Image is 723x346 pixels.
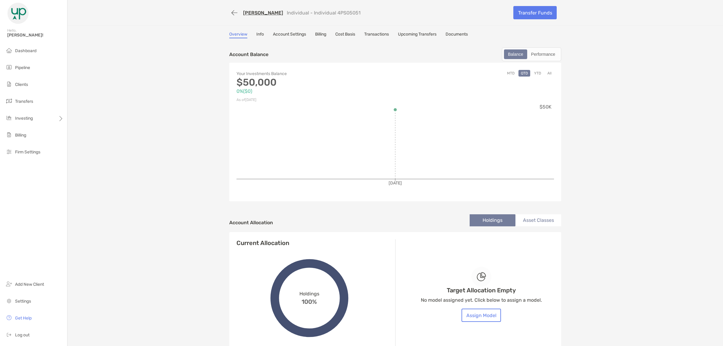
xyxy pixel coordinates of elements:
span: Billing [15,133,26,138]
img: settings icon [5,297,13,304]
h4: Current Allocation [236,239,289,247]
img: dashboard icon [5,47,13,54]
p: 0% ( $0 ) [236,87,395,95]
button: All [545,70,554,77]
button: QTD [518,70,530,77]
button: Assign Model [462,309,501,322]
h4: Target Allocation Empty [447,287,516,294]
a: [PERSON_NAME] [243,10,283,16]
a: Documents [446,32,468,38]
img: get-help icon [5,314,13,321]
span: Clients [15,82,28,87]
span: Settings [15,299,31,304]
h4: Account Allocation [229,220,273,225]
img: firm-settings icon [5,148,13,155]
div: Balance [505,50,527,58]
span: Log out [15,332,30,338]
a: Cost Basis [335,32,355,38]
img: add_new_client icon [5,280,13,288]
li: Holdings [470,214,515,226]
div: segmented control [502,47,561,61]
p: $50,000 [236,79,395,86]
button: MTD [505,70,517,77]
span: Investing [15,116,33,121]
tspan: $50K [540,104,552,110]
span: 100% [302,297,317,305]
img: Zoe Logo [7,2,29,24]
a: Info [256,32,264,38]
li: Asset Classes [515,214,561,226]
span: [PERSON_NAME]! [7,33,64,38]
img: investing icon [5,114,13,121]
img: clients icon [5,80,13,88]
a: Account Settings [273,32,306,38]
p: Individual - Individual 4PS05051 [287,10,361,16]
p: Account Balance [229,51,268,58]
span: Dashboard [15,48,36,53]
p: As of [DATE] [236,96,395,104]
p: No model assigned yet. Click below to assign a model. [421,296,542,304]
img: logout icon [5,331,13,338]
span: Holdings [299,291,319,297]
img: billing icon [5,131,13,138]
tspan: [DATE] [389,181,402,186]
div: Performance [528,50,559,58]
p: Your Investments Balance [236,70,395,77]
span: Add New Client [15,282,44,287]
a: Billing [315,32,326,38]
a: Upcoming Transfers [398,32,437,38]
span: Get Help [15,316,32,321]
a: Transactions [364,32,389,38]
span: Firm Settings [15,149,40,155]
span: Transfers [15,99,33,104]
img: transfers icon [5,97,13,105]
button: YTD [532,70,543,77]
span: Pipeline [15,65,30,70]
a: Transfer Funds [513,6,557,19]
img: pipeline icon [5,64,13,71]
a: Overview [229,32,247,38]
